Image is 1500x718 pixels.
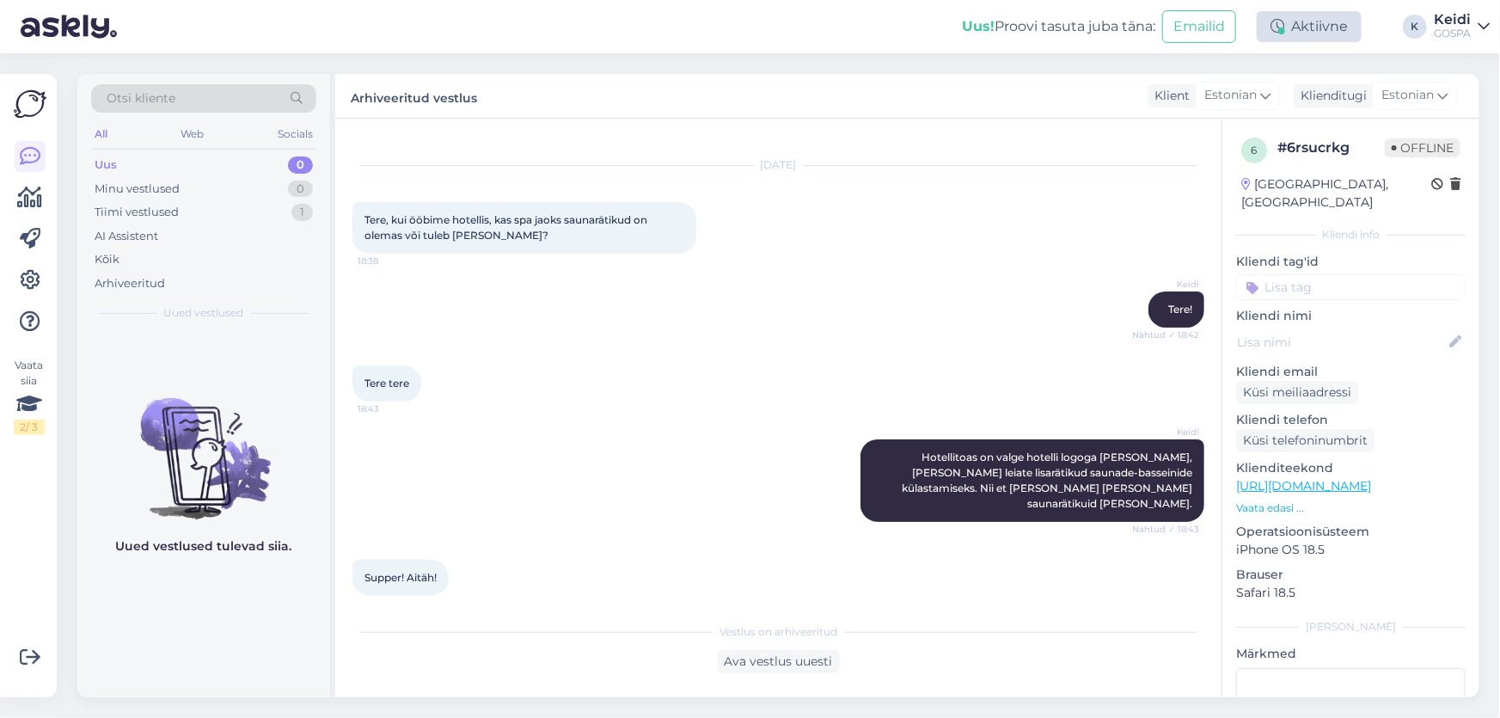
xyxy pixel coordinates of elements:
div: [PERSON_NAME] [1236,619,1466,635]
div: Ava vestlus uuesti [718,650,840,673]
div: 1 [291,204,313,221]
p: Kliendi tag'id [1236,253,1466,271]
input: Lisa nimi [1237,333,1446,352]
p: Kliendi email [1236,363,1466,381]
div: [GEOGRAPHIC_DATA], [GEOGRAPHIC_DATA] [1241,175,1431,212]
div: Web [178,123,208,145]
span: Tere tere [364,377,409,390]
div: # 6rsucrkg [1277,138,1385,158]
div: Uus [95,156,117,174]
div: Socials [274,123,316,145]
div: Kliendi info [1236,227,1466,242]
span: Nähtud ✓ 18:43 [1132,523,1199,536]
div: 0 [288,181,313,198]
div: 0 [288,156,313,174]
div: Küsi telefoninumbrit [1236,429,1374,452]
div: Keidi [1434,13,1471,27]
span: Keidi [1135,426,1199,439]
p: Kliendi telefon [1236,411,1466,429]
div: Kõik [95,251,119,268]
div: AI Assistent [95,228,158,245]
span: 6 [1252,144,1258,156]
span: Otsi kliente [107,89,175,107]
p: Märkmed [1236,645,1466,663]
div: Klienditugi [1294,87,1367,105]
div: Minu vestlused [95,181,180,198]
button: Emailid [1162,10,1236,43]
div: GOSPA [1434,27,1471,40]
span: Estonian [1204,86,1257,105]
span: Tere! [1168,303,1192,316]
label: Arhiveeritud vestlus [351,84,477,107]
p: Vaata edasi ... [1236,500,1466,516]
div: Arhiveeritud [95,275,165,292]
span: Uued vestlused [164,305,244,321]
div: K [1403,15,1427,39]
span: 18:43 [358,597,422,610]
div: Proovi tasuta juba täna: [962,16,1155,37]
input: Lisa tag [1236,274,1466,300]
div: Vaata siia [14,358,45,435]
p: Operatsioonisüsteem [1236,523,1466,541]
div: [DATE] [352,157,1204,173]
div: All [91,123,111,145]
p: Klienditeekond [1236,459,1466,477]
div: Tiimi vestlused [95,204,179,221]
div: 2 / 3 [14,420,45,435]
span: Nähtud ✓ 18:42 [1132,328,1199,341]
a: KeidiGOSPA [1434,13,1490,40]
p: Safari 18.5 [1236,584,1466,602]
span: Estonian [1381,86,1434,105]
span: Keidi [1135,278,1199,291]
span: Offline [1385,138,1460,157]
p: Uued vestlused tulevad siia. [116,537,292,555]
p: Kliendi nimi [1236,307,1466,325]
img: No chats [77,367,330,522]
div: Küsi meiliaadressi [1236,381,1358,404]
img: Askly Logo [14,88,46,120]
p: Brauser [1236,566,1466,584]
span: Tere, kui ööbime hotellis, kas spa jaoks saunarätikud on olemas või tuleb [PERSON_NAME]? [364,213,650,242]
span: 18:43 [358,402,422,415]
div: Klient [1148,87,1190,105]
a: [URL][DOMAIN_NAME] [1236,478,1371,494]
p: iPhone OS 18.5 [1236,541,1466,559]
span: Supper! Aitäh! [364,571,437,584]
span: Vestlus on arhiveeritud [719,624,837,640]
b: Uus! [962,18,995,34]
div: Aktiivne [1257,11,1362,42]
span: Hotellitoas on valge hotelli logoga [PERSON_NAME], [PERSON_NAME] leiate lisarätikud saunade-basse... [902,451,1195,510]
span: 18:38 [358,255,422,267]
